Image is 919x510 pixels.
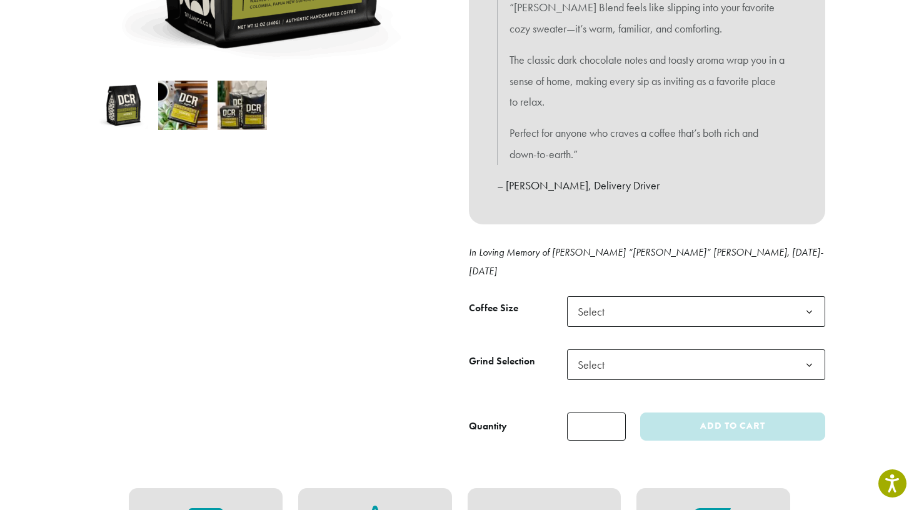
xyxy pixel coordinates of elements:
[640,412,825,441] button: Add to cart
[497,175,797,196] p: – [PERSON_NAME], Delivery Driver
[469,299,567,317] label: Coffee Size
[469,419,507,434] div: Quantity
[510,122,785,165] p: Perfect for anyone who craves a coffee that’s both rich and down-to-earth.”
[469,246,823,277] em: In Loving Memory of [PERSON_NAME] “[PERSON_NAME]” [PERSON_NAME], [DATE]-[DATE]
[99,81,148,130] img: Howie's Blend
[469,352,567,371] label: Grind Selection
[218,81,267,130] img: Howie's Blend - Image 3
[567,412,626,441] input: Product quantity
[567,296,825,327] span: Select
[567,349,825,380] span: Select
[573,299,617,324] span: Select
[510,49,785,112] p: The classic dark chocolate notes and toasty aroma wrap you in a sense of home, making every sip a...
[158,81,208,130] img: Howie's Blend - Image 2
[573,352,617,377] span: Select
